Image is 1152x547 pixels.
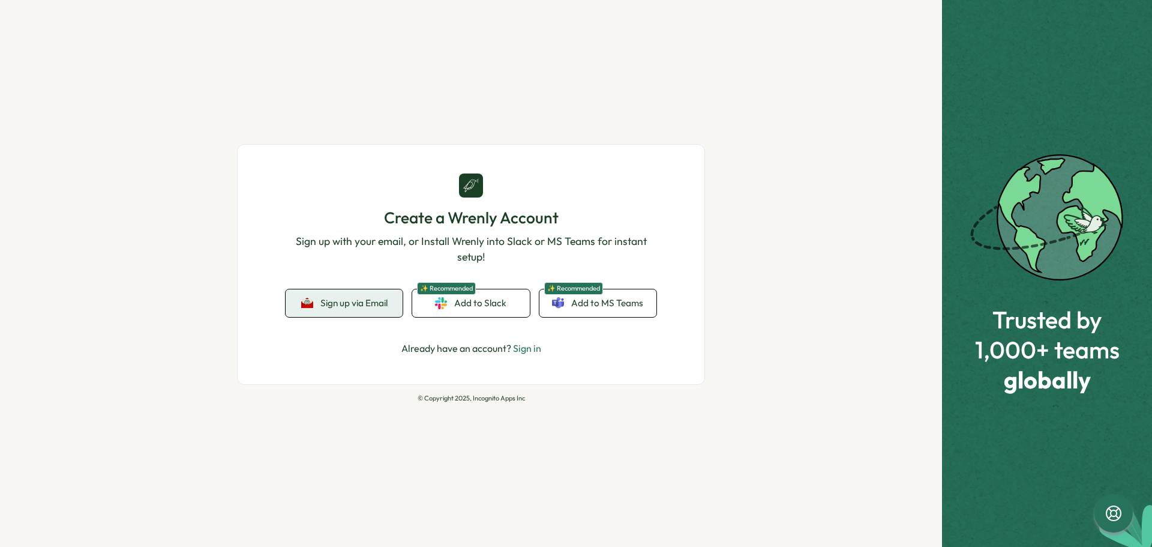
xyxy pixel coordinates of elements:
a: ✨ RecommendedAdd to Slack [412,289,529,317]
a: Sign in [513,342,541,354]
span: ✨ Recommended [544,282,603,295]
h1: Create a Wrenly Account [286,207,656,228]
p: Sign up with your email, or Install Wrenly into Slack or MS Teams for instant setup! [286,234,656,265]
span: globally [975,366,1120,393]
span: ✨ Recommended [417,282,476,295]
span: Sign up via Email [320,298,388,309]
a: ✨ RecommendedAdd to MS Teams [539,289,656,317]
span: 1,000+ teams [975,336,1120,363]
span: Trusted by [975,306,1120,333]
p: © Copyright 2025, Incognito Apps Inc [237,394,705,402]
p: Already have an account? [401,341,541,356]
span: Add to MS Teams [571,297,643,310]
button: Sign up via Email [286,289,403,317]
span: Add to Slack [454,297,506,310]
